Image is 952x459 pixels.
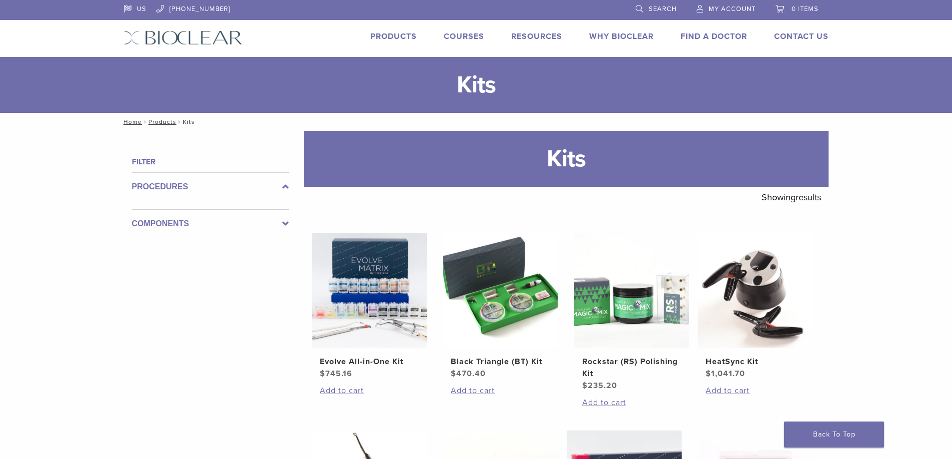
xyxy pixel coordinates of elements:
bdi: 1,041.70 [706,369,745,379]
a: Home [120,118,142,125]
a: HeatSync KitHeatSync Kit $1,041.70 [697,233,814,380]
span: $ [320,369,325,379]
span: My Account [709,5,756,13]
a: Rockstar (RS) Polishing KitRockstar (RS) Polishing Kit $235.20 [574,233,690,392]
a: Add to cart: “Rockstar (RS) Polishing Kit” [582,397,681,409]
h2: Evolve All-in-One Kit [320,356,419,368]
h2: Rockstar (RS) Polishing Kit [582,356,681,380]
h2: Black Triangle (BT) Kit [451,356,550,368]
bdi: 470.40 [451,369,486,379]
a: Products [370,31,417,41]
a: Add to cart: “Evolve All-in-One Kit” [320,385,419,397]
span: $ [582,381,588,391]
label: Components [132,218,289,230]
h4: Filter [132,156,289,168]
a: Products [148,118,176,125]
h2: HeatSync Kit [706,356,805,368]
a: Find A Doctor [681,31,747,41]
span: $ [706,369,711,379]
a: Back To Top [784,422,884,448]
h1: Kits [304,131,829,187]
a: Add to cart: “Black Triangle (BT) Kit” [451,385,550,397]
span: Search [649,5,677,13]
a: Add to cart: “HeatSync Kit” [706,385,805,397]
a: Evolve All-in-One KitEvolve All-in-One Kit $745.16 [311,233,428,380]
span: $ [451,369,456,379]
a: Courses [444,31,484,41]
span: / [176,119,183,124]
p: Showing results [762,187,821,208]
label: Procedures [132,181,289,193]
img: Black Triangle (BT) Kit [443,233,558,348]
a: Resources [511,31,562,41]
nav: Kits [116,113,836,131]
img: Evolve All-in-One Kit [312,233,427,348]
bdi: 235.20 [582,381,617,391]
span: / [142,119,148,124]
span: 0 items [792,5,819,13]
a: Contact Us [774,31,829,41]
img: Bioclear [124,30,242,45]
img: HeatSync Kit [698,233,813,348]
a: Why Bioclear [589,31,654,41]
a: Black Triangle (BT) KitBlack Triangle (BT) Kit $470.40 [442,233,559,380]
bdi: 745.16 [320,369,352,379]
img: Rockstar (RS) Polishing Kit [574,233,689,348]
